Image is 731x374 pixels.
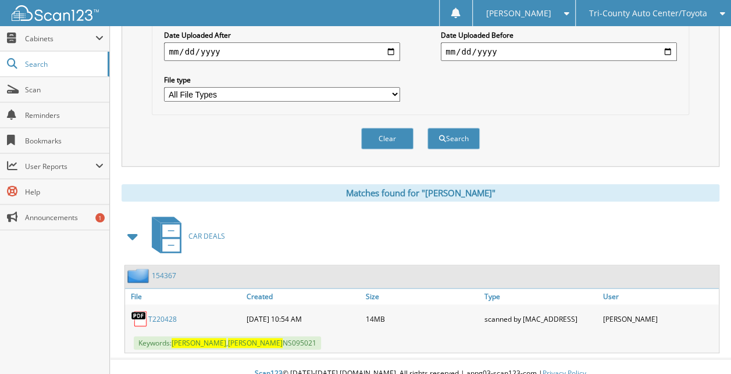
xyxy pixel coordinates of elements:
[131,310,148,328] img: PDF.png
[25,85,104,95] span: Scan
[486,10,551,17] span: [PERSON_NAME]
[25,136,104,146] span: Bookmarks
[164,30,400,40] label: Date Uploaded After
[122,184,719,202] div: Matches found for "[PERSON_NAME]"
[600,307,719,330] div: [PERSON_NAME]
[589,10,707,17] span: Tri-County Auto Center/Toyota
[148,314,177,324] a: T220428
[673,318,731,374] iframe: Chat Widget
[145,213,225,259] a: CAR DEALS
[12,5,99,21] img: scan123-logo-white.svg
[164,75,400,85] label: File type
[188,231,225,241] span: CAR DEALS
[244,289,362,304] a: Created
[134,336,321,350] span: Keywords: , NS095021
[25,161,95,171] span: User Reports
[125,289,244,304] a: File
[164,42,400,61] input: start
[600,289,719,304] a: User
[482,289,600,304] a: Type
[482,307,600,330] div: scanned by [MAC_ADDRESS]
[228,338,283,348] span: [PERSON_NAME]
[25,34,95,44] span: Cabinets
[25,59,102,69] span: Search
[95,213,105,222] div: 1
[362,289,481,304] a: Size
[127,268,152,283] img: folder2.png
[427,128,480,149] button: Search
[441,30,677,40] label: Date Uploaded Before
[25,187,104,197] span: Help
[25,110,104,120] span: Reminders
[361,128,413,149] button: Clear
[362,307,481,330] div: 14MB
[152,271,176,280] a: 154367
[244,307,362,330] div: [DATE] 10:54 AM
[172,338,226,348] span: [PERSON_NAME]
[25,213,104,222] span: Announcements
[441,42,677,61] input: end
